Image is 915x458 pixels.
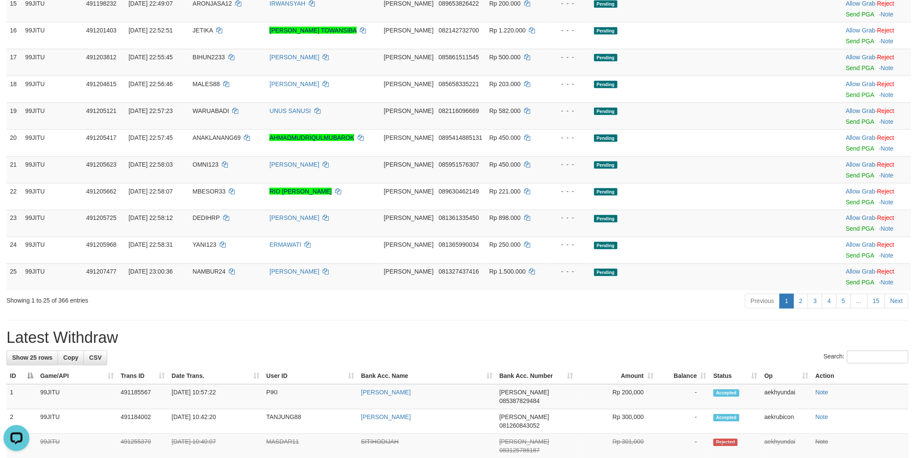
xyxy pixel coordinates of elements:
td: [DATE] 10:57:22 [168,384,263,410]
td: 23 [6,210,22,237]
span: [DATE] 22:57:23 [128,107,173,114]
span: Pending [594,27,617,35]
span: [PERSON_NAME] [384,268,434,275]
a: UNUS SANUSI [269,107,311,114]
td: 24 [6,237,22,264]
div: - - - [550,80,587,88]
td: 99JITU [22,183,83,210]
td: 20 [6,129,22,156]
a: Note [816,439,829,445]
th: Trans ID: activate to sort column ascending [117,368,168,384]
span: Copy 085387829484 to clipboard [499,398,540,405]
td: aekhyundai [761,384,812,410]
a: 1 [780,294,794,309]
span: [DATE] 22:58:03 [128,161,173,168]
th: Op: activate to sort column ascending [761,368,812,384]
span: Pending [594,161,617,169]
td: 19 [6,103,22,129]
td: 18 [6,76,22,103]
span: · [846,161,877,168]
span: [DATE] 22:58:12 [128,215,173,222]
span: 491205725 [86,215,116,222]
td: · [842,210,911,237]
span: Rejected [713,439,738,446]
a: Reject [877,242,895,248]
a: Send PGA [846,118,874,125]
span: · [846,134,877,141]
a: Send PGA [846,91,874,98]
span: [PERSON_NAME] [384,81,434,87]
a: [PERSON_NAME] [269,81,319,87]
th: Action [812,368,909,384]
span: Pending [594,242,617,249]
span: [PERSON_NAME] [384,215,434,222]
a: … [851,294,868,309]
td: 491185567 [117,384,168,410]
span: [PERSON_NAME] [384,54,434,61]
span: Copy 082116096669 to clipboard [439,107,479,114]
div: - - - [550,26,587,35]
span: Pending [594,54,617,61]
a: Allow Grab [846,242,875,248]
span: [PERSON_NAME] [384,134,434,141]
span: Rp 450.000 [489,134,521,141]
span: · [846,242,877,248]
a: [PERSON_NAME] [269,268,319,275]
td: 99JITU [22,49,83,76]
span: Rp 1.500.000 [489,268,526,275]
span: Accepted [713,390,739,397]
span: [PERSON_NAME] [384,161,434,168]
a: Reject [877,161,895,168]
div: - - - [550,187,587,196]
th: Bank Acc. Number: activate to sort column ascending [496,368,576,384]
a: [PERSON_NAME] [361,389,411,396]
td: 99JITU [37,384,117,410]
span: Copy 081361335450 to clipboard [439,215,479,222]
a: Reject [877,215,895,222]
span: Pending [594,108,617,115]
span: [DATE] 22:55:45 [128,54,173,61]
span: Copy 082142732700 to clipboard [439,27,479,34]
span: 491203812 [86,54,116,61]
span: Rp 250.000 [489,242,521,248]
a: Note [881,226,894,232]
a: Send PGA [846,38,874,45]
a: Send PGA [846,279,874,286]
td: 1 [6,384,37,410]
div: - - - [550,241,587,249]
span: Copy 085951576307 to clipboard [439,161,479,168]
td: 99JITU [22,103,83,129]
a: RIO [PERSON_NAME] [269,188,332,195]
span: · [846,215,877,222]
span: JETIKA [192,27,213,34]
span: [DATE] 22:58:07 [128,188,173,195]
span: · [846,188,877,195]
a: Send PGA [846,65,874,71]
td: 99JITU [22,210,83,237]
td: · [842,76,911,103]
a: Note [816,414,829,421]
span: Rp 898.000 [489,215,521,222]
span: 491205121 [86,107,116,114]
a: Reject [877,27,895,34]
a: Allow Grab [846,54,875,61]
span: Pending [594,0,617,8]
td: 25 [6,264,22,290]
span: CSV [89,355,102,361]
div: - - - [550,53,587,61]
a: Send PGA [846,199,874,206]
span: Copy [63,355,78,361]
a: Note [881,38,894,45]
a: 5 [836,294,851,309]
a: Allow Grab [846,268,875,275]
a: Reject [877,81,895,87]
div: - - - [550,268,587,276]
span: BIHUN2233 [192,54,225,61]
a: [PERSON_NAME] [269,54,319,61]
a: Reject [877,268,895,275]
span: Rp 221.000 [489,188,521,195]
th: ID: activate to sort column descending [6,368,37,384]
span: Accepted [713,414,739,422]
td: - [657,410,710,434]
a: Reject [877,134,895,141]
